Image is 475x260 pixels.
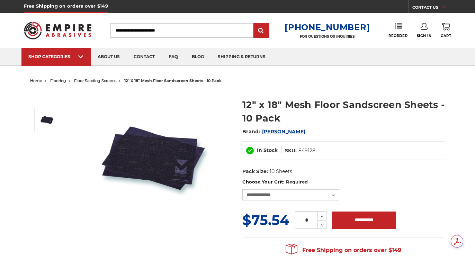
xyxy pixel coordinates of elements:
[28,54,84,59] div: SHOP CATEGORIES
[50,78,66,83] a: flooring
[38,111,56,129] img: 12" x 18" Floor Sanding Screens
[388,23,407,38] a: Reorder
[242,212,289,228] span: $75.54
[242,98,445,125] h1: 12" x 18" Mesh Floor Sandscreen Sheets - 10 Pack
[262,128,305,135] a: [PERSON_NAME]
[285,34,370,39] p: FOR QUESTIONS OR INQUIRIES
[417,34,432,38] span: Sign In
[162,48,185,66] a: faq
[286,179,308,185] small: Required
[254,24,268,38] input: Submit
[127,48,162,66] a: contact
[412,3,451,13] a: CONTACT US
[124,78,222,83] span: 12" x 18" mesh floor sandscreen sheets - 10 pack
[441,23,451,38] a: Cart
[388,34,407,38] span: Reorder
[242,168,268,175] dt: Pack Size:
[285,147,297,154] dt: SKU:
[286,243,401,257] span: Free Shipping on orders over $149
[441,34,451,38] span: Cart
[85,91,223,229] img: 12" x 18" Floor Sanding Screens
[185,48,211,66] a: blog
[242,179,445,186] label: Choose Your Grit:
[30,78,42,83] a: home
[257,147,278,153] span: In Stock
[211,48,272,66] a: shipping & returns
[24,17,91,44] img: Empire Abrasives
[74,78,116,83] a: floor sanding screens
[242,128,260,135] span: Brand:
[285,22,370,32] a: [PHONE_NUMBER]
[91,48,127,66] a: about us
[298,147,315,154] dd: 849128
[270,168,292,175] dd: 10 Sheets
